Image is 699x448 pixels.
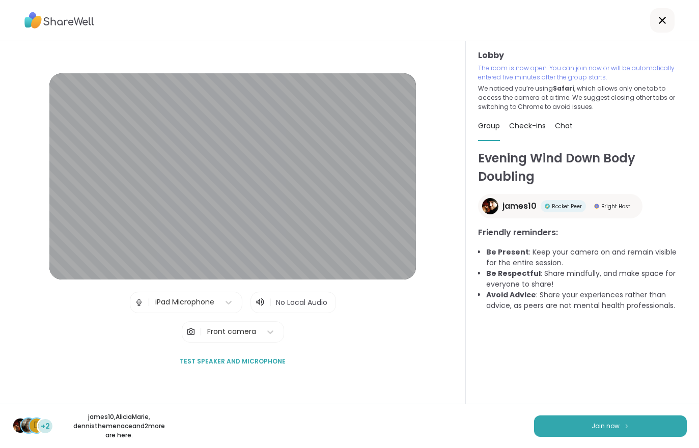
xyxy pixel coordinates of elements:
[155,297,214,307] div: iPad Microphone
[148,292,150,313] span: |
[478,84,687,111] p: We noticed you’re using , which allows only one tab to access the camera at a time. We suggest cl...
[276,297,327,307] span: No Local Audio
[486,268,687,290] li: : Share mindfully, and make space for everyone to share!
[486,290,687,311] li: : Share your experiences rather than advice, as peers are not mental health professionals.
[486,247,687,268] li: : Keep your camera on and remain visible for the entire session.
[478,227,687,239] h3: Friendly reminders:
[552,203,582,210] span: Rocket Peer
[21,418,36,433] img: AliciaMarie
[478,194,642,218] a: james10james10Rocket PeerRocket PeerBright HostBright Host
[555,121,573,131] span: Chat
[186,322,195,342] img: Camera
[486,268,541,278] b: Be Respectful
[176,351,290,372] button: Test speaker and microphone
[486,247,529,257] b: Be Present
[594,204,599,209] img: Bright Host
[34,419,40,432] span: d
[478,149,687,186] h1: Evening Wind Down Body Doubling
[478,121,500,131] span: Group
[134,292,144,313] img: Microphone
[545,204,550,209] img: Rocket Peer
[180,357,286,366] span: Test speaker and microphone
[13,418,27,433] img: james10
[534,415,687,437] button: Join now
[502,200,537,212] span: james10
[41,421,50,432] span: +2
[486,290,536,300] b: Avoid Advice
[482,198,498,214] img: james10
[509,121,546,131] span: Check-ins
[269,296,272,309] span: |
[553,84,574,93] b: Safari
[62,412,176,440] p: james10 , AliciaMarie , dennisthemenace and 2 more are here.
[207,326,256,337] div: Front camera
[592,422,620,431] span: Join now
[478,64,687,82] p: The room is now open. You can join now or will be automatically entered five minutes after the gr...
[601,203,630,210] span: Bright Host
[624,423,630,429] img: ShareWell Logomark
[478,49,687,62] h3: Lobby
[200,322,202,342] span: |
[24,9,94,32] img: ShareWell Logo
